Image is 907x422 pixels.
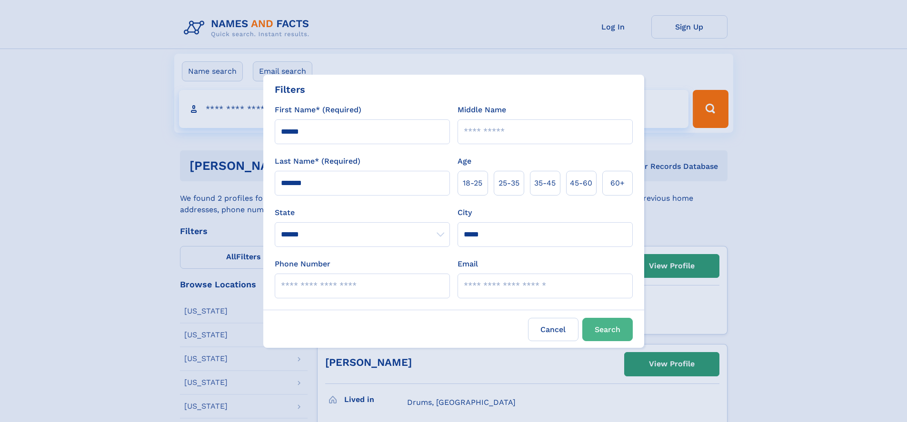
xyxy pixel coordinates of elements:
span: 18‑25 [463,177,482,189]
span: 45‑60 [570,177,592,189]
label: Age [458,156,471,167]
label: First Name* (Required) [275,104,361,116]
label: City [458,207,472,218]
label: State [275,207,450,218]
span: 25‑35 [498,177,519,189]
button: Search [582,318,633,341]
label: Email [458,258,478,270]
label: Phone Number [275,258,330,270]
span: 35‑45 [534,177,556,189]
div: Filters [275,82,305,97]
label: Middle Name [458,104,506,116]
span: 60+ [610,177,625,189]
label: Cancel [528,318,578,341]
label: Last Name* (Required) [275,156,360,167]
